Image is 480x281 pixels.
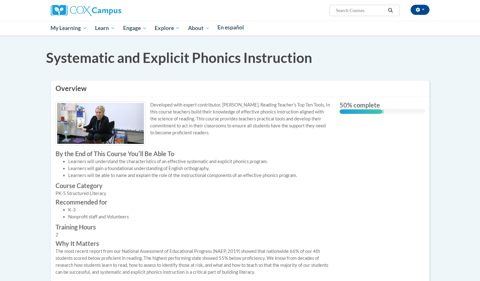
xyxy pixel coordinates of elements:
[68,213,330,220] li: Nonprofit staff and Volunteers
[56,190,330,197] div: PK-5 Structured Literacy
[56,240,330,247] label: Why It Matters
[41,21,439,35] div: Main menu
[155,24,180,32] span: Explore
[340,109,382,114] div: 50% complete
[214,21,248,34] a: En español
[68,206,330,213] li: K-3
[56,199,330,205] label: Recommended for
[119,21,151,35] a: Engage
[51,7,121,13] a: Cox Campus
[188,24,210,32] span: About
[50,24,87,32] span: My Learning
[56,231,330,238] div: 2
[184,21,214,35] a: About
[386,7,395,14] button: Search
[56,150,330,157] label: By the End of This Course Youʹll Be Able To
[151,21,184,35] a: Explore
[56,248,330,276] div: The most recent report from our National Assessment of Educational Progress (NAEP, 2019) showed t...
[68,158,330,165] li: Learners will understand the characteristics of an effective systematic and explicit phonics prog...
[411,5,430,15] button: Account Settings
[51,5,121,16] img: Cox Campus
[217,24,244,31] span: En español
[91,21,119,35] a: Learn
[56,101,330,136] p: Developed with expert contributor, [PERSON_NAME], Reading Teacher's Top Ten Tools. In this course...
[47,21,91,35] a: My Learning
[68,165,330,172] li: Learners will gain a foundational understanding of English orthography.
[335,7,386,14] input: Search Courses
[56,84,425,94] h3: Overview
[68,172,330,179] li: Learners will be able to name and explain the role of the instructional components of an effectiv...
[388,8,393,13] i: 
[123,24,147,32] span: Engage
[382,109,384,114] div: 0.001%
[56,223,330,230] label: Training Hours
[56,182,330,189] label: Course Category
[95,24,115,32] span: Learn
[340,101,425,108] label: 50% complete
[56,101,145,145] img: Course logo image
[46,49,312,66] span: Systematic and Explicit Phonics Instruction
